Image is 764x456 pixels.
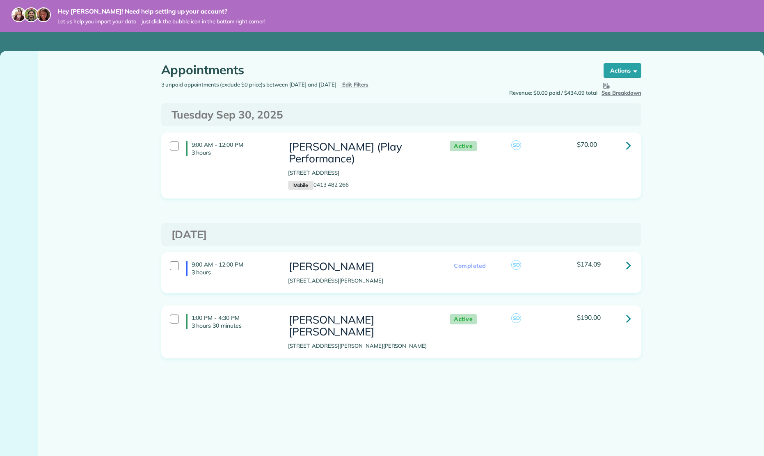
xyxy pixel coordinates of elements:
[602,81,641,96] span: See Breakdown
[192,269,276,276] p: 3 hours
[172,229,631,241] h3: [DATE]
[509,89,597,97] span: Revenue: $0.00 paid / $434.09 total
[172,109,631,121] h3: Tuesday Sep 30, 2025
[511,260,521,270] span: SD
[577,260,601,268] span: $174.09
[288,181,349,188] a: Mobile0413 482 266
[341,81,369,88] a: Edit Filters
[511,313,521,323] span: SD
[450,261,490,271] span: Completed
[186,261,276,276] h4: 9:00 AM - 12:00 PM
[577,140,597,148] span: $70.00
[36,7,51,22] img: michelle-19f622bdf1676172e81f8f8fba1fb50e276960ebfe0243fe18214015130c80e4.jpg
[450,141,477,151] span: Active
[57,18,265,25] span: Let us help you import your data - just click the bubble icon in the bottom right corner!
[192,149,276,156] p: 3 hours
[57,7,265,16] strong: Hey [PERSON_NAME]! Need help setting up your account?
[186,314,276,329] h4: 1:00 PM - 4:30 PM
[450,314,477,324] span: Active
[342,81,369,88] span: Edit Filters
[602,81,641,97] button: See Breakdown
[288,169,433,177] p: [STREET_ADDRESS]
[11,7,26,22] img: maria-72a9807cf96188c08ef61303f053569d2e2a8a1cde33d635c8a3ac13582a053d.jpg
[288,141,433,164] h3: [PERSON_NAME] (Play Performance)
[577,313,601,321] span: $190.00
[288,314,433,337] h3: [PERSON_NAME] [PERSON_NAME]
[288,342,433,350] p: [STREET_ADDRESS][PERSON_NAME][PERSON_NAME]
[161,63,588,77] h1: Appointments
[288,181,313,190] small: Mobile
[288,277,433,285] p: [STREET_ADDRESS][PERSON_NAME]
[155,81,401,89] div: 3 unpaid appointments (exclude $0 price)s between [DATE] and [DATE]
[192,322,276,329] p: 3 hours 30 minutes
[186,141,276,156] h4: 9:00 AM - 12:00 PM
[511,140,521,150] span: SD
[24,7,39,22] img: jorge-587dff0eeaa6aab1f244e6dc62b8924c3b6ad411094392a53c71c6c4a576187d.jpg
[288,261,433,273] h3: [PERSON_NAME]
[604,63,641,78] button: Actions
